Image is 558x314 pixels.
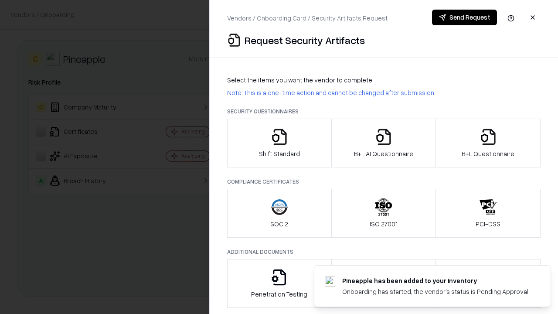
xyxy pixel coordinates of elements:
[227,248,541,256] p: Additional Documents
[227,14,388,23] p: Vendors / Onboarding Card / Security Artifacts Request
[436,119,541,167] button: B+L Questionnaire
[342,287,530,296] div: Onboarding has started, the vendor's status is Pending Approval.
[227,88,541,97] p: Note: This is a one-time action and cannot be changed after submission.
[462,149,514,158] p: B+L Questionnaire
[354,149,413,158] p: B+L AI Questionnaire
[245,33,365,47] p: Request Security Artifacts
[227,189,332,238] button: SOC 2
[370,219,398,229] p: ISO 27001
[331,189,436,238] button: ISO 27001
[251,290,307,299] p: Penetration Testing
[432,10,497,25] button: Send Request
[227,75,541,85] p: Select the items you want the vendor to complete:
[227,178,541,185] p: Compliance Certificates
[227,259,332,308] button: Penetration Testing
[331,119,436,167] button: B+L AI Questionnaire
[227,119,332,167] button: Shift Standard
[331,259,436,308] button: Privacy Policy
[476,219,500,229] p: PCI-DSS
[325,276,335,287] img: pineappleenergy.com
[436,259,541,308] button: Data Processing Agreement
[259,149,300,158] p: Shift Standard
[342,276,530,285] div: Pineapple has been added to your inventory
[227,108,541,115] p: Security Questionnaires
[436,189,541,238] button: PCI-DSS
[270,219,288,229] p: SOC 2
